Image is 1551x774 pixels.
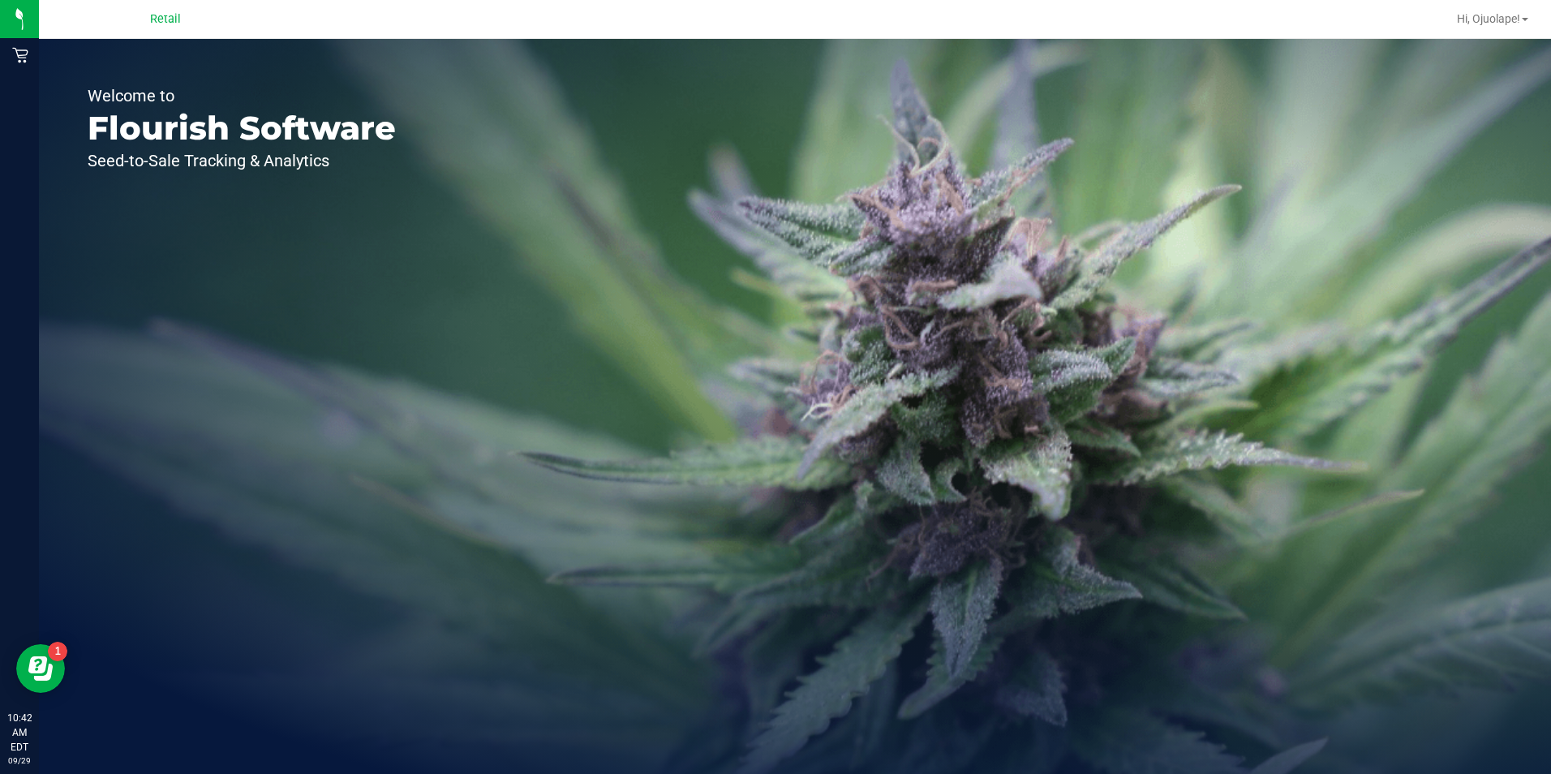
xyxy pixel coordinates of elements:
span: Retail [150,12,181,26]
p: 10:42 AM EDT [7,711,32,755]
p: Seed-to-Sale Tracking & Analytics [88,153,396,169]
span: Hi, Ojuolape! [1457,12,1520,25]
p: 09/29 [7,755,32,767]
p: Welcome to [88,88,396,104]
p: Flourish Software [88,112,396,144]
inline-svg: Retail [12,47,28,63]
iframe: Resource center [16,644,65,693]
iframe: Resource center unread badge [48,642,67,661]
